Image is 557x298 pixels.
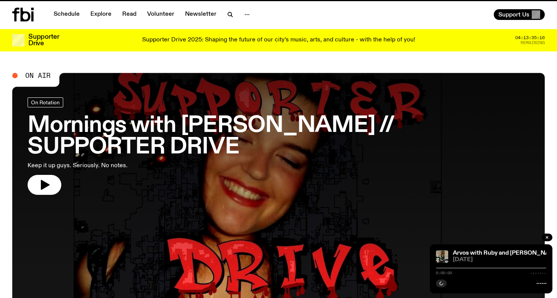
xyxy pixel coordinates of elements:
a: Volunteer [143,9,179,20]
span: 04:13:35:16 [515,36,545,40]
button: Support Us [494,9,545,20]
span: Remaining [521,41,545,45]
a: Schedule [49,9,84,20]
a: On Rotation [28,97,63,107]
a: Explore [86,9,116,20]
span: [DATE] [453,257,546,263]
p: Supporter Drive 2025: Shaping the future of our city’s music, arts, and culture - with the help o... [142,37,415,44]
span: On Rotation [31,99,60,105]
h3: Supporter Drive [28,34,59,47]
span: 0:00:00 [436,271,452,275]
h3: Mornings with [PERSON_NAME] // SUPPORTER DRIVE [28,115,529,158]
span: Support Us [498,11,529,18]
span: -:--:-- [530,271,546,275]
a: Read [118,9,141,20]
p: Keep it up guys. Seriously. No notes. [28,161,224,170]
a: Mornings with [PERSON_NAME] // SUPPORTER DRIVEKeep it up guys. Seriously. No notes. [28,97,529,195]
img: Ruby wears a Collarbones t shirt and pretends to play the DJ decks, Al sings into a pringles can.... [436,250,448,263]
span: On Air [25,72,51,79]
a: Newsletter [180,9,221,20]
